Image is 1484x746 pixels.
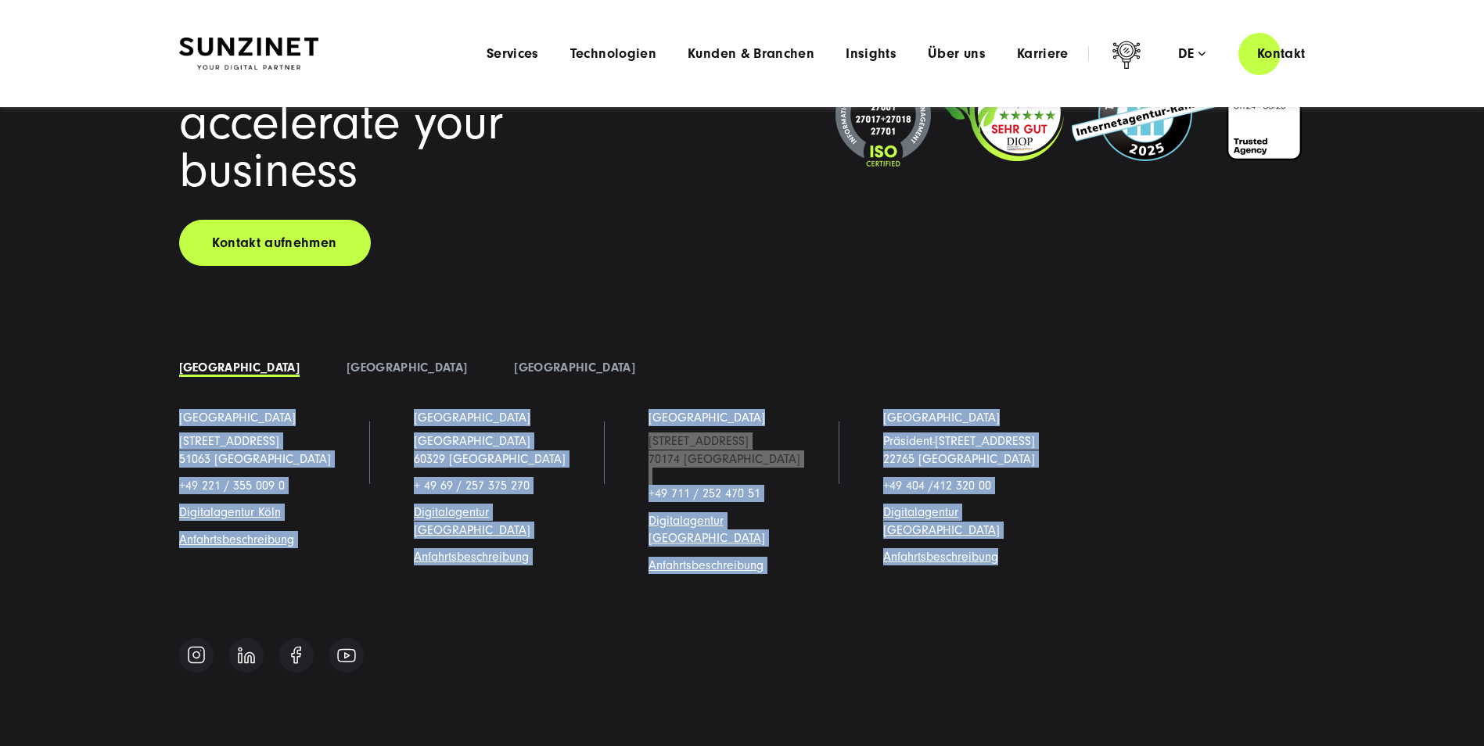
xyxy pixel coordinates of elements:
[179,505,275,519] a: Digitalagentur Köl
[179,452,331,466] a: 51063 [GEOGRAPHIC_DATA]
[187,645,206,665] img: Follow us on Instagram
[1017,46,1069,62] a: Karriere
[883,505,1000,536] a: Digitalagentur [GEOGRAPHIC_DATA]
[238,647,255,664] img: Follow us on Linkedin
[649,434,749,448] a: [STREET_ADDRESS]
[487,46,539,62] a: Services
[179,38,318,70] img: SUNZINET Full Service Digital Agentur
[570,46,656,62] a: Technologien
[688,46,814,62] a: Kunden & Branchen
[883,409,1000,426] a: [GEOGRAPHIC_DATA]
[414,479,530,493] span: + 49 69 / 257 375 270
[649,558,764,572] a: Anfahrtsbeschreibung
[179,533,294,547] a: Anfahrtsbeschreibung
[1238,31,1324,76] a: Kontakt
[835,67,931,168] img: ISO-Siegel_2024_dunkel
[275,505,281,519] a: n
[179,220,371,266] a: Kontakt aufnehmen
[933,479,991,493] span: 412 320 00
[414,434,530,448] span: [GEOGRAPHIC_DATA]
[179,477,367,494] p: +49 221 / 355 009 0
[514,360,634,375] a: [GEOGRAPHIC_DATA]
[928,46,986,62] a: Über uns
[649,452,800,466] a: 70174 [GEOGRAPHIC_DATA]
[649,486,760,500] span: +49 711 / 252 470 51
[883,550,998,564] a: Anfahrtsbeschreibung
[347,360,467,375] a: [GEOGRAPHIC_DATA]
[1227,67,1302,160] img: BVDW-Zertifizierung-Weiß
[414,452,566,466] a: 60329 [GEOGRAPHIC_DATA]
[846,46,897,62] a: Insights
[179,47,503,199] span: Let's grow and accelerate your business
[337,648,356,662] img: Follow us on Youtube
[649,409,765,426] a: [GEOGRAPHIC_DATA]
[291,646,301,664] img: Follow us on Facebook
[1072,67,1219,161] img: Top Internetagentur und Full Service Digitalagentur SUNZINET - 2024
[939,67,1064,161] img: Klimaneutrales Unternehmen SUNZINET GmbH
[414,505,530,536] a: Digitalagentur [GEOGRAPHIC_DATA]
[179,360,300,375] a: [GEOGRAPHIC_DATA]
[883,432,1071,468] p: Präsident-[STREET_ADDRESS] 22765 [GEOGRAPHIC_DATA]
[414,409,530,426] a: [GEOGRAPHIC_DATA]
[649,514,765,545] a: Digitalagentur [GEOGRAPHIC_DATA]
[414,550,522,564] a: Anfahrtsbeschreibun
[414,550,529,564] span: g
[1178,46,1206,62] div: de
[179,409,296,426] a: [GEOGRAPHIC_DATA]
[883,479,991,493] span: +49 404 /
[179,434,279,448] a: [STREET_ADDRESS]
